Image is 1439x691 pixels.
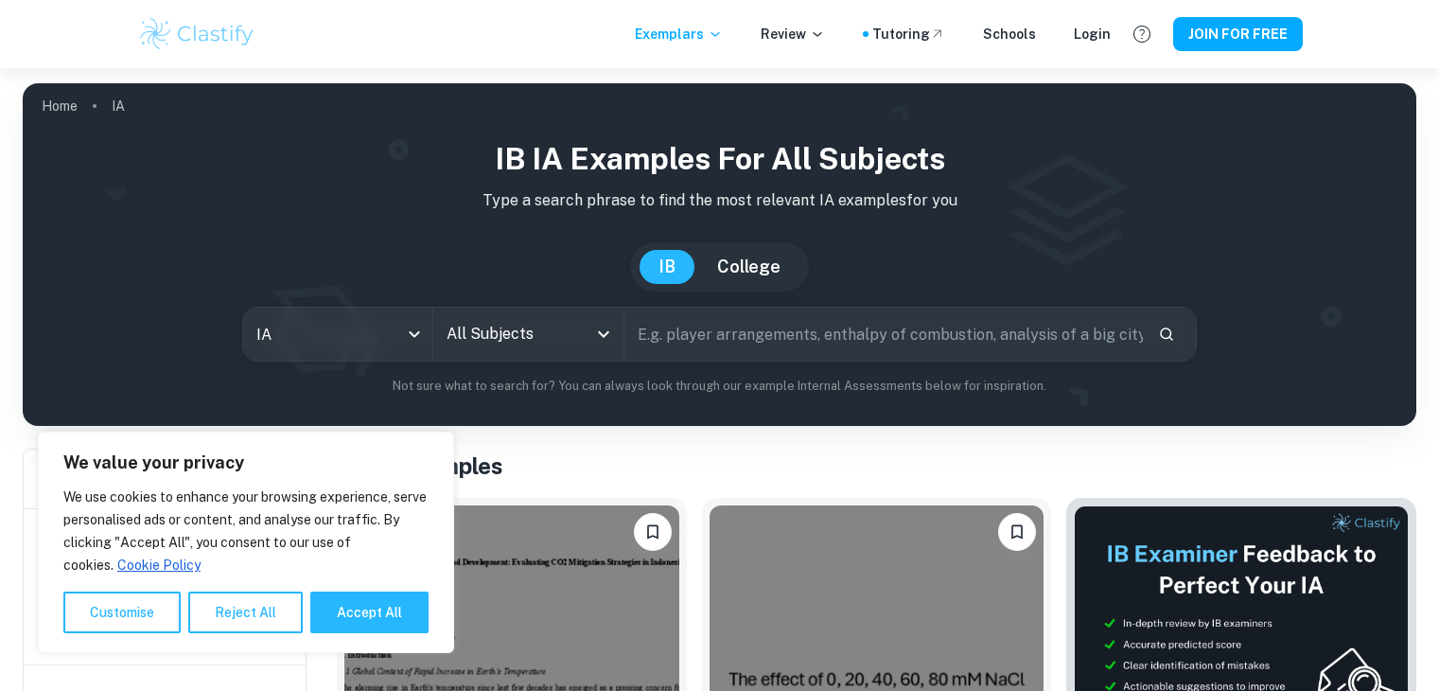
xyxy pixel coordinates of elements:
[137,15,257,53] img: Clastify logo
[188,592,303,633] button: Reject All
[761,24,825,44] p: Review
[998,513,1036,551] button: Please log in to bookmark exemplars
[1126,18,1158,50] button: Help and Feedback
[310,592,429,633] button: Accept All
[983,24,1036,44] a: Schools
[1150,318,1183,350] button: Search
[1074,24,1111,44] a: Login
[38,136,1401,182] h1: IB IA examples for all subjects
[640,250,694,284] button: IB
[116,557,202,574] a: Cookie Policy
[23,83,1416,426] img: profile cover
[63,452,429,474] p: We value your privacy
[634,513,672,551] button: Please log in to bookmark exemplars
[38,189,1401,212] p: Type a search phrase to find the most relevant IA examples for you
[38,432,454,653] div: We value your privacy
[1173,17,1303,51] button: JOIN FOR FREE
[337,449,1416,483] h1: All IA Examples
[63,592,181,633] button: Customise
[698,250,799,284] button: College
[872,24,945,44] a: Tutoring
[42,93,78,119] a: Home
[38,377,1401,396] p: Not sure what to search for? You can always look through our example Internal Assessments below f...
[243,308,432,361] div: IA
[112,96,125,116] p: IA
[624,308,1143,361] input: E.g. player arrangements, enthalpy of combustion, analysis of a big city...
[590,321,617,347] button: Open
[635,24,723,44] p: Exemplars
[63,486,429,576] p: We use cookies to enhance your browsing experience, serve personalised ads or content, and analys...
